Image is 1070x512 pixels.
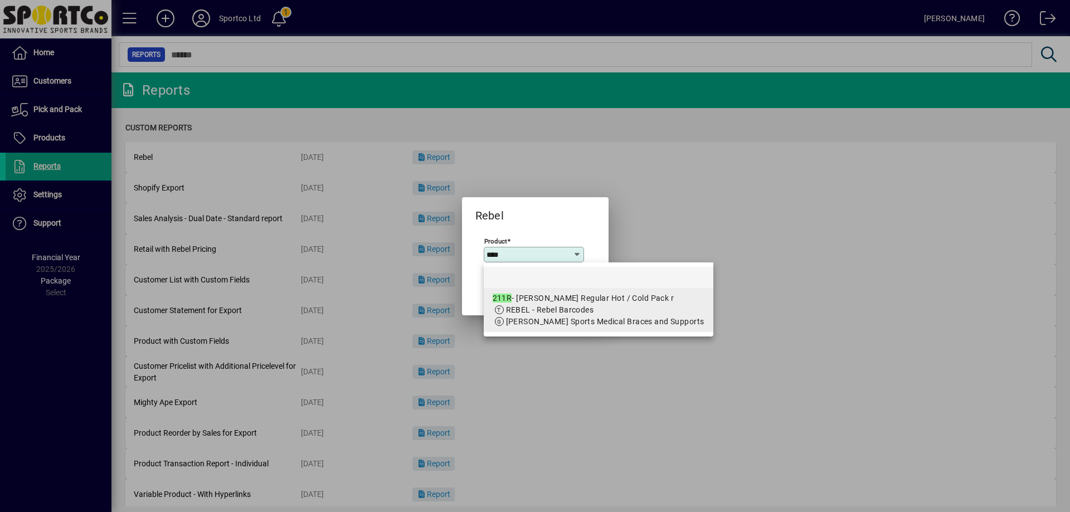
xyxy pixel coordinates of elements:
span: [PERSON_NAME] Sports Medical Braces and Supports [506,317,704,326]
span: REBEL - Rebel Barcodes [506,305,594,314]
h2: Rebel [462,197,517,225]
em: 211R [493,294,512,303]
mat-option: 211R - McDavid Regular Hot / Cold Pack r [484,288,713,332]
mat-label: Product [484,237,507,245]
div: - [PERSON_NAME] Regular Hot / Cold Pack r [493,292,704,304]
